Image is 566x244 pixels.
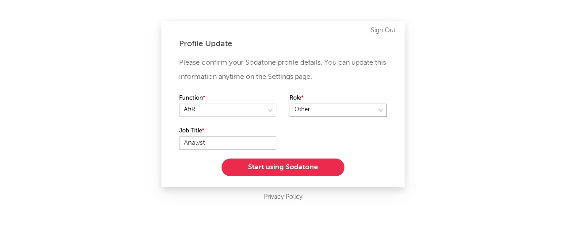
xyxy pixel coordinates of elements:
a: Privacy Policy [264,192,302,203]
label: Role [290,93,387,104]
div: Profile Update [179,39,387,49]
label: Function [179,93,276,104]
a: Sign Out [371,25,396,36]
p: Please confirm your Sodatone profile details. You can update this information anytime on the Sett... [179,56,387,84]
button: Start using Sodatone [222,159,344,176]
label: Job Title [179,126,276,136]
